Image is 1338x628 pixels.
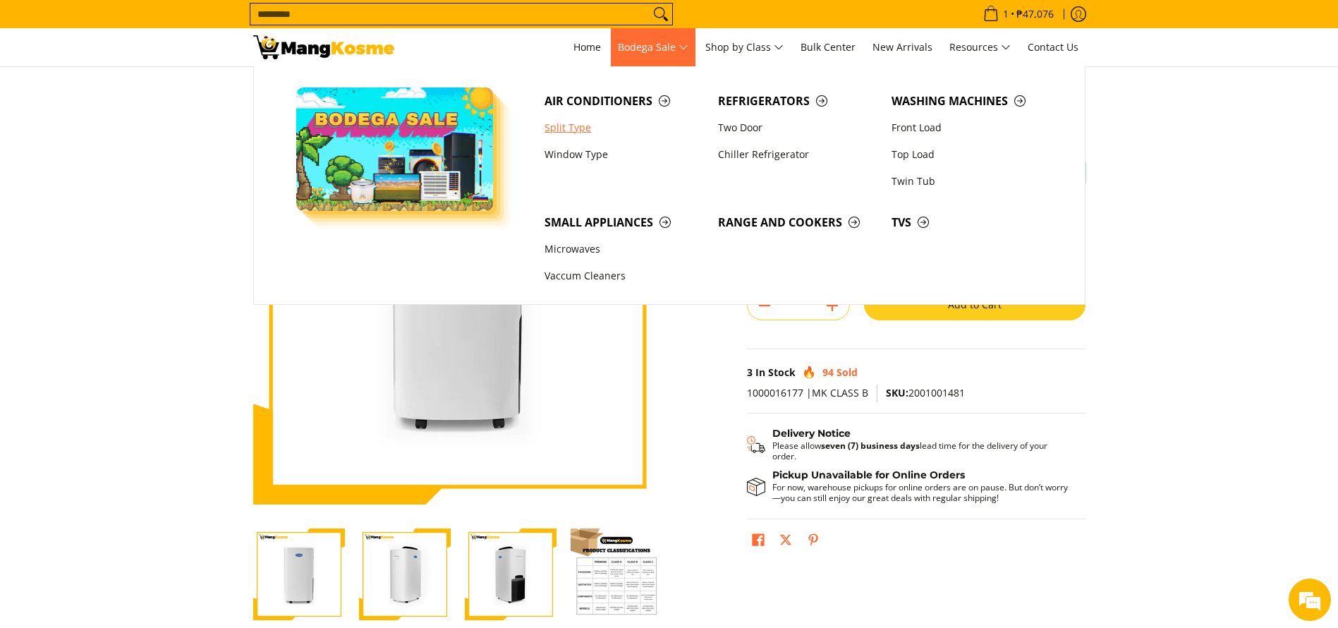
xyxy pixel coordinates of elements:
strong: seven (7) business days [821,440,920,452]
a: Share on Facebook [748,530,768,554]
span: Sold [837,366,858,379]
span: ₱47,076 [1014,9,1056,19]
span: New Arrivals [872,40,932,54]
a: Split Type [537,114,711,141]
span: Air Conditioners [545,92,704,110]
img: Bodega Sale [296,87,494,211]
span: In Stock [755,366,796,379]
span: We're online! [82,178,195,320]
a: Bulk Center [793,28,863,66]
a: Home [566,28,608,66]
strong: Pickup Unavailable for Online Orders [772,469,965,481]
span: 1 [1001,9,1011,19]
span: TVs [892,214,1051,231]
a: Post on X [776,530,796,554]
span: Small Appliances [545,214,704,231]
a: Air Conditioners [537,87,711,114]
span: 2001001481 [886,386,965,399]
button: Shipping & Delivery [747,428,1071,461]
img: Carrier 30L White Dehumidifier (Class B)-3 [465,529,557,620]
a: Chiller Refrigerator [711,141,884,168]
a: TVs [884,209,1058,236]
a: Resources [942,28,1018,66]
span: Home [573,40,601,54]
img: Carrier 30-Liter Dehumidifier - White (Class B) l Mang Kosme [253,35,394,59]
span: Resources [949,39,1011,56]
img: Carrier 30L White Dehumidifier (Class B)-2 [359,529,451,620]
a: Vaccum Cleaners [537,263,711,290]
span: Contact Us [1028,40,1078,54]
a: Range and Cookers [711,209,884,236]
span: Bodega Sale [618,39,688,56]
span: Bulk Center [801,40,856,54]
a: Small Appliances [537,209,711,236]
a: Front Load [884,114,1058,141]
a: Refrigerators [711,87,884,114]
div: Chat with us now [73,79,237,97]
a: New Arrivals [865,28,939,66]
span: Range and Cookers [718,214,877,231]
a: Washing Machines [884,87,1058,114]
a: Two Door [711,114,884,141]
p: For now, warehouse pickups for online orders are on pause. But don’t worry—you can still enjoy ou... [772,482,1071,503]
strong: Delivery Notice [772,427,851,440]
span: 94 [822,366,834,379]
textarea: Type your message and hit 'Enter' [7,385,269,435]
span: Washing Machines [892,92,1051,110]
span: • [979,6,1058,22]
span: SKU: [886,386,908,399]
a: Bodega Sale [611,28,695,66]
img: carrier-30-liter-dehumidier-premium-full-view-mang-kosme [253,529,345,620]
span: Refrigerators [718,92,877,110]
a: Twin Tub [884,168,1058,195]
button: Search [650,4,672,25]
nav: Main Menu [408,28,1085,66]
a: Window Type [537,141,711,168]
span: Shop by Class [705,39,784,56]
p: Please allow lead time for the delivery of your order. [772,440,1071,461]
a: Microwaves [537,236,711,263]
button: Add [815,294,849,317]
span: 1000016177 |MK CLASS B [747,386,868,399]
div: Minimize live chat window [231,7,265,41]
a: Shop by Class [698,28,791,66]
button: Subtract [748,294,781,317]
img: Carrier 30L White Dehumidifier (Class B)-4 [571,529,662,620]
a: Contact Us [1021,28,1085,66]
a: Top Load [884,141,1058,168]
span: 3 [747,366,753,379]
a: Pin on Pinterest [803,530,823,554]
